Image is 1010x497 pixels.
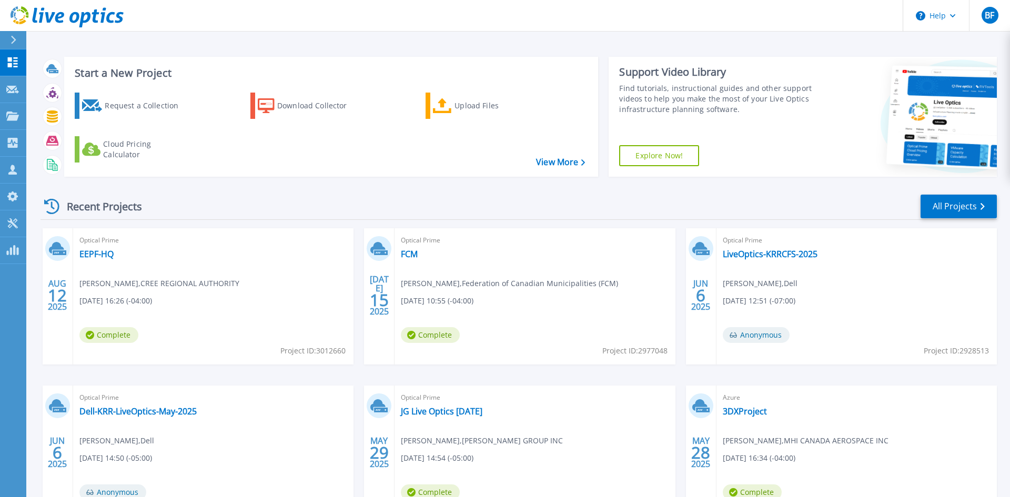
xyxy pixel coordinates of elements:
[691,433,711,472] div: MAY 2025
[723,249,817,259] a: LiveOptics-KRRCFS-2025
[401,392,669,403] span: Optical Prime
[691,276,711,315] div: JUN 2025
[41,194,156,219] div: Recent Projects
[103,139,187,160] div: Cloud Pricing Calculator
[105,95,189,116] div: Request a Collection
[280,345,346,357] span: Project ID: 3012660
[985,11,994,19] span: BF
[79,278,239,289] span: [PERSON_NAME] , CREE REGIONAL AUTHORITY
[619,83,817,115] div: Find tutorials, instructional guides and other support videos to help you make the most of your L...
[370,296,389,305] span: 15
[75,136,192,163] a: Cloud Pricing Calculator
[723,435,888,447] span: [PERSON_NAME] , MHI CANADA AEROSPACE INC
[370,448,389,457] span: 29
[691,448,710,457] span: 28
[53,448,62,457] span: 6
[401,435,563,447] span: [PERSON_NAME] , [PERSON_NAME] GROUP INC
[723,452,795,464] span: [DATE] 16:34 (-04:00)
[79,406,197,417] a: Dell-KRR-LiveOptics-May-2025
[79,327,138,343] span: Complete
[723,295,795,307] span: [DATE] 12:51 (-07:00)
[723,406,767,417] a: 3DXProject
[723,392,991,403] span: Azure
[924,345,989,357] span: Project ID: 2928513
[369,433,389,472] div: MAY 2025
[250,93,368,119] a: Download Collector
[401,249,418,259] a: FCM
[79,235,347,246] span: Optical Prime
[536,157,585,167] a: View More
[401,452,473,464] span: [DATE] 14:54 (-05:00)
[723,278,797,289] span: [PERSON_NAME] , Dell
[79,452,152,464] span: [DATE] 14:50 (-05:00)
[401,295,473,307] span: [DATE] 10:55 (-04:00)
[47,433,67,472] div: JUN 2025
[79,435,154,447] span: [PERSON_NAME] , Dell
[723,327,790,343] span: Anonymous
[401,406,482,417] a: JG Live Optics [DATE]
[75,67,585,79] h3: Start a New Project
[696,291,705,300] span: 6
[48,291,67,300] span: 12
[369,276,389,315] div: [DATE] 2025
[79,249,114,259] a: EEPF-HQ
[619,145,699,166] a: Explore Now!
[75,93,192,119] a: Request a Collection
[401,278,618,289] span: [PERSON_NAME] , Federation of Canadian Municipalities (FCM)
[723,235,991,246] span: Optical Prime
[47,276,67,315] div: AUG 2025
[79,392,347,403] span: Optical Prime
[426,93,543,119] a: Upload Files
[277,95,361,116] div: Download Collector
[401,235,669,246] span: Optical Prime
[454,95,539,116] div: Upload Files
[602,345,668,357] span: Project ID: 2977048
[79,295,152,307] span: [DATE] 16:26 (-04:00)
[921,195,997,218] a: All Projects
[401,327,460,343] span: Complete
[619,65,817,79] div: Support Video Library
